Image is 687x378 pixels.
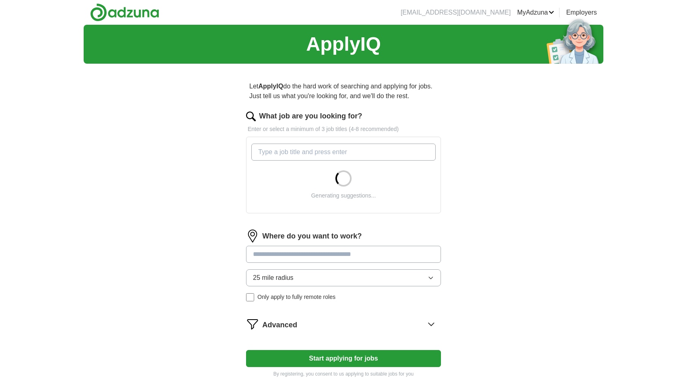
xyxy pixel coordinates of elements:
label: What job are you looking for? [259,111,362,122]
img: location.png [246,230,259,243]
button: 25 mile radius [246,269,441,286]
img: Adzuna logo [90,3,159,21]
h1: ApplyIQ [306,30,381,59]
p: By registering, you consent to us applying to suitable jobs for you [246,370,441,378]
input: Type a job title and press enter [251,144,436,161]
button: Start applying for jobs [246,350,441,367]
div: Generating suggestions... [311,191,376,200]
strong: ApplyIQ [258,83,283,90]
p: Enter or select a minimum of 3 job titles (4-8 recommended) [246,125,441,133]
a: Employers [566,8,597,17]
span: 25 mile radius [253,273,294,283]
a: MyAdzuna [517,8,555,17]
span: Only apply to fully remote roles [257,293,335,301]
input: Only apply to fully remote roles [246,293,254,301]
img: filter [246,318,259,331]
p: Let do the hard work of searching and applying for jobs. Just tell us what you're looking for, an... [246,78,441,104]
label: Where do you want to work? [262,231,362,242]
span: Advanced [262,320,297,331]
li: [EMAIL_ADDRESS][DOMAIN_NAME] [401,8,511,17]
img: search.png [246,112,256,121]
